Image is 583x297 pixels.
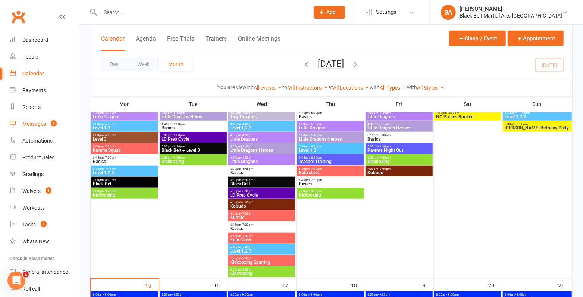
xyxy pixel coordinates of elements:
[517,111,530,115] span: - 1:30pm
[93,122,156,126] span: 5:00pm
[136,35,156,51] button: Agenda
[218,84,254,90] strong: You are viewing
[93,126,156,130] span: Level 1,2
[230,238,294,242] span: Kata Class
[230,204,294,209] span: Kobudo
[230,137,294,141] span: Little Dragons
[460,6,562,12] div: [PERSON_NAME]
[93,167,156,171] span: 6:45pm
[161,145,225,148] span: 5:30pm
[90,96,159,112] th: Mon
[46,187,51,194] span: 4
[433,96,502,112] th: Sat
[508,31,564,46] button: Appointment
[22,205,45,211] div: Workouts
[436,111,499,115] span: 1:30pm
[230,171,294,175] span: Basics
[230,178,294,182] span: 5:00pm
[378,156,391,159] span: - 7:00pm
[367,137,431,141] span: Basics
[378,293,390,296] span: - 9:00pm
[128,57,159,71] button: Week
[10,65,79,82] a: Calendar
[228,96,296,112] th: Wed
[230,246,294,249] span: 6:45pm
[515,293,527,296] span: - 9:00pm
[93,111,156,115] span: 4:30pm
[298,159,362,164] span: Teacher Training
[230,122,294,126] span: 3:45pm
[367,145,431,148] span: 5:30pm
[230,271,294,276] span: Kickboxing
[93,115,156,119] span: Little Dragons
[314,6,345,19] button: Add
[230,115,294,119] span: Tiny Dragons
[104,111,116,115] span: - 5:00pm
[23,272,29,278] span: 1
[367,122,431,126] span: 4:30pm
[298,122,362,126] span: 5:00pm
[436,293,499,296] span: 8:00am
[460,12,562,19] div: Black Belt Martial Arts [GEOGRAPHIC_DATA]
[436,115,499,119] span: NO Parties Booked
[241,122,253,126] span: - 4:45pm
[22,121,46,127] div: Messages
[504,122,570,126] span: 2:00pm
[310,190,322,193] span: - 8:30pm
[283,84,289,90] strong: for
[283,279,296,291] div: 17
[172,111,185,115] span: - 5:15pm
[41,221,47,227] span: 1
[93,159,156,164] span: Basics
[310,145,322,148] span: - 6:30pm
[10,183,79,200] a: Waivers 4
[447,111,459,115] span: - 3:00pm
[104,190,116,193] span: - 9:00pm
[298,134,362,137] span: 5:00pm
[370,84,380,90] strong: with
[298,156,362,159] span: 5:45pm
[502,96,572,112] th: Sun
[93,190,156,193] span: 8:00pm
[289,85,329,91] a: All Instructors
[367,148,431,153] span: Parents Night Out
[241,190,253,193] span: - 6:00pm
[161,115,225,119] span: Little Dragons Heroes
[161,111,225,115] span: 4:30pm
[230,148,294,153] span: Little Dragons Heroes
[161,126,225,130] span: Basics
[230,215,294,220] span: Kumite
[230,190,294,193] span: 5:00pm
[22,238,49,244] div: What's New
[22,154,54,160] div: Product Sales
[367,111,431,115] span: 4:00pm
[230,212,294,215] span: 6:00pm
[298,193,362,197] span: Kickboxing
[230,249,294,253] span: Level 1,2,3
[504,293,570,296] span: 8:00am
[10,116,79,132] a: Messages 1
[7,272,25,290] iframe: Intercom live chat
[10,49,79,65] a: People
[230,234,294,238] span: 6:45pm
[104,156,116,159] span: - 7:30pm
[351,279,365,291] div: 18
[93,134,156,137] span: 5:00pm
[376,4,396,21] span: Settings
[172,156,185,159] span: - 6:30pm
[10,32,79,49] a: Dashboard
[298,137,362,141] span: Little Dragons Heroes
[298,178,362,182] span: 6:45pm
[22,222,36,228] div: Tasks
[10,166,79,183] a: Gradings
[241,268,253,271] span: - 9:00pm
[310,178,322,182] span: - 7:30pm
[298,111,362,115] span: 4:45pm
[10,233,79,250] a: What's New
[230,134,294,137] span: 4:00pm
[230,257,294,260] span: 7:30pm
[93,137,156,141] span: Level 3
[241,246,253,249] span: - 7:45pm
[10,264,79,281] a: General attendance kiosk mode
[161,137,225,141] span: LD Prep Cycle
